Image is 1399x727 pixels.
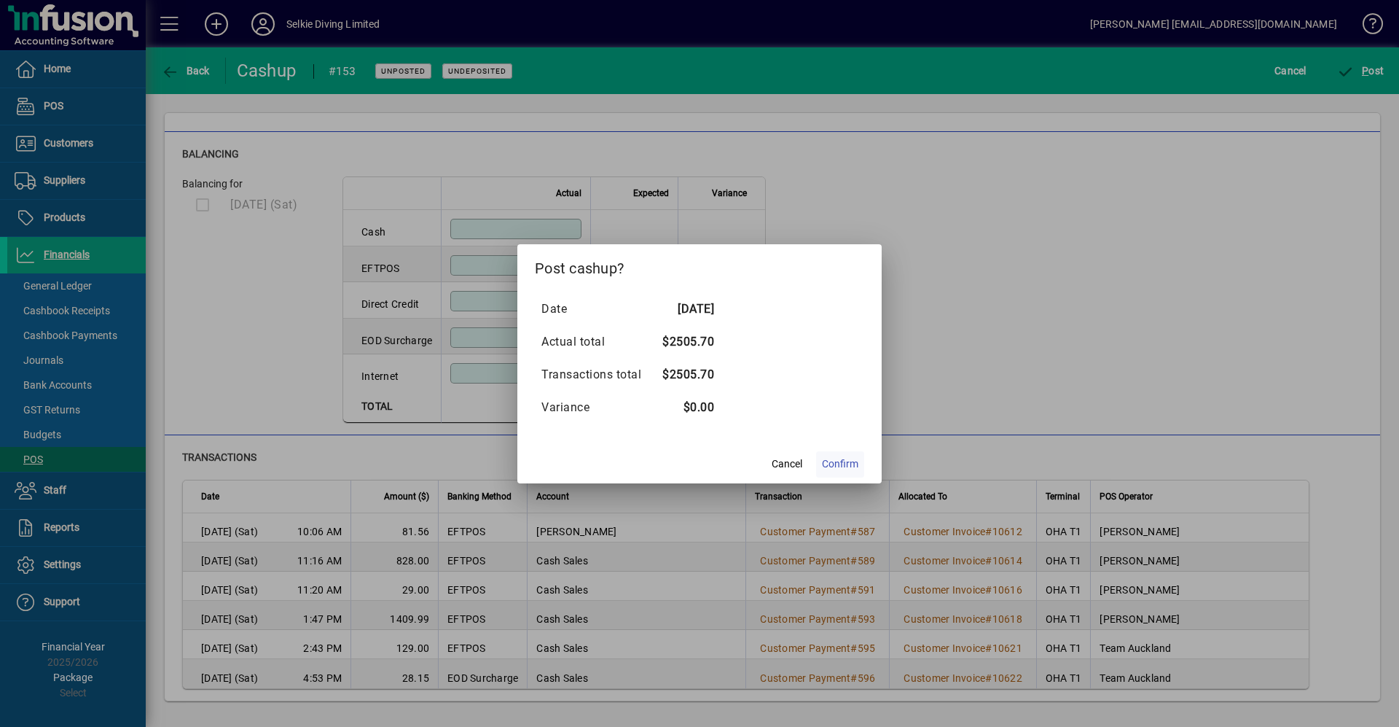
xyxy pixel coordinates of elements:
td: Date [541,293,656,326]
td: Transactions total [541,359,656,392]
button: Confirm [816,451,864,478]
td: Variance [541,392,656,424]
span: Confirm [822,456,858,472]
span: Cancel [772,456,802,472]
td: $0.00 [656,392,714,424]
td: $2505.70 [656,359,714,392]
td: Actual total [541,326,656,359]
button: Cancel [764,451,810,478]
td: [DATE] [656,293,714,326]
td: $2505.70 [656,326,714,359]
h2: Post cashup? [517,244,882,287]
